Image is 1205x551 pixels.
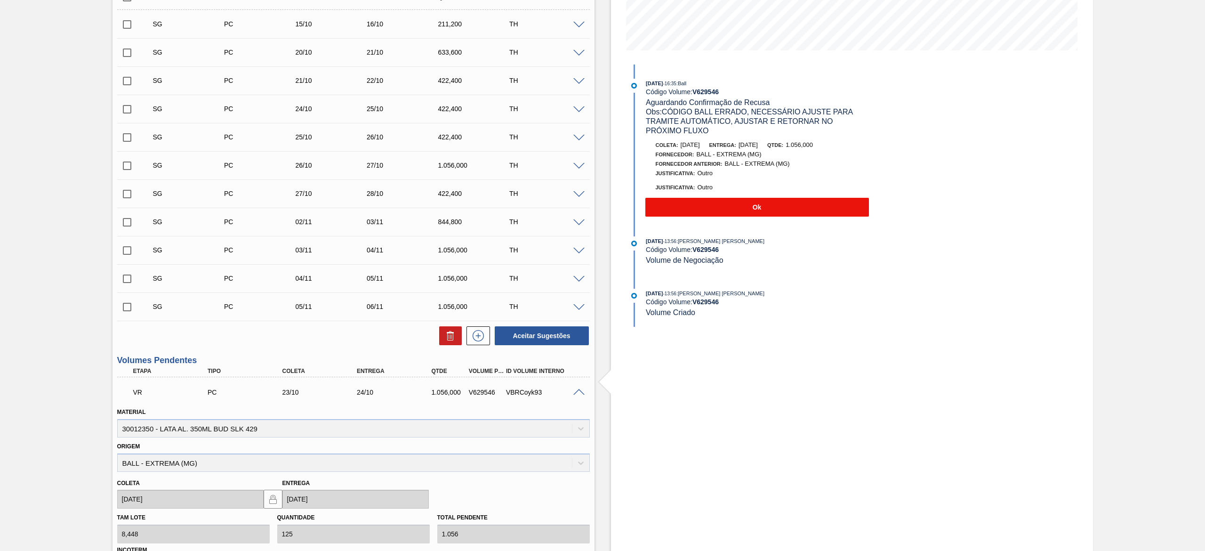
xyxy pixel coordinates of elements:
[293,49,374,56] div: 20/10/2025
[354,368,440,374] div: Entrega
[364,218,446,226] div: 03/11/2025
[222,77,303,84] div: Pedido de Compra
[656,152,694,157] span: Fornecedor:
[504,389,589,396] div: VBRCoyk93
[646,291,663,296] span: [DATE]
[293,246,374,254] div: 03/11/2025
[151,246,232,254] div: Sugestão Criada
[354,389,440,396] div: 24/10/2025
[646,298,869,306] div: Código Volume:
[435,218,517,226] div: 844,800
[429,389,469,396] div: 1.056,000
[222,105,303,113] div: Pedido de Compra
[151,162,232,169] div: Sugestão Criada
[656,170,695,176] span: Justificativa:
[364,275,446,282] div: 05/11/2025
[364,303,446,310] div: 06/11/2025
[697,170,713,177] span: Outro
[646,88,869,96] div: Código Volume:
[495,326,589,345] button: Aceitar Sugestões
[646,108,854,135] span: Obs: CÓDIGO BALL ERRADO, NECESSÁRIO AJUSTE PARA TRAMITE AUTOMÁTICO, AJUSTAR E RETORNAR NO PRÓXIMO...
[646,256,723,264] span: Volume de Negociação
[631,83,637,89] img: atual
[676,291,764,296] span: : [PERSON_NAME] [PERSON_NAME]
[692,88,719,96] strong: V 629546
[222,218,303,226] div: Pedido de Compra
[151,77,232,84] div: Sugestão Criada
[117,514,145,521] label: Tam lote
[364,105,446,113] div: 25/10/2025
[466,368,507,374] div: Volume Portal
[151,20,232,28] div: Sugestão Criada
[434,326,462,345] div: Excluir Sugestões
[656,142,678,148] span: Coleta:
[435,275,517,282] div: 1.056,000
[435,246,517,254] div: 1.056,000
[280,389,365,396] div: 23/10/2025
[507,275,588,282] div: TH
[435,133,517,141] div: 422,400
[222,275,303,282] div: Pedido de Compra
[466,389,507,396] div: V629546
[222,49,303,56] div: Pedido de Compra
[507,105,588,113] div: TH
[435,49,517,56] div: 633,600
[435,105,517,113] div: 422,400
[631,241,637,246] img: atual
[646,308,695,316] span: Volume Criado
[222,303,303,310] div: Pedido de Compra
[656,161,723,167] span: Fornecedor Anterior:
[507,20,588,28] div: TH
[739,141,758,148] span: [DATE]
[507,133,588,141] div: TH
[646,98,770,106] span: Aguardando Confirmação de Recusa
[663,239,676,244] span: - 13:56
[280,368,365,374] div: Coleta
[117,443,140,450] label: Origem
[507,162,588,169] div: TH
[429,368,469,374] div: Qtde
[692,298,719,306] strong: V 629546
[151,190,232,197] div: Sugestão Criada
[364,162,446,169] div: 27/10/2025
[117,409,146,415] label: Material
[364,49,446,56] div: 21/10/2025
[507,49,588,56] div: TH
[681,141,700,148] span: [DATE]
[435,190,517,197] div: 422,400
[151,218,232,226] div: Sugestão Criada
[724,160,789,167] span: BALL - EXTREMA (MG)
[676,238,764,244] span: : [PERSON_NAME] [PERSON_NAME]
[293,303,374,310] div: 05/11/2025
[293,77,374,84] div: 21/10/2025
[293,133,374,141] div: 25/10/2025
[692,246,719,253] strong: V 629546
[656,185,695,190] span: Justificativa:
[222,162,303,169] div: Pedido de Compra
[264,490,282,509] button: locked
[631,293,637,299] img: atual
[507,190,588,197] div: TH
[364,77,446,84] div: 22/10/2025
[151,105,232,113] div: Sugestão Criada
[151,133,232,141] div: Sugestão Criada
[222,20,303,28] div: Pedido de Compra
[645,198,869,217] button: Ok
[435,162,517,169] div: 1.056,000
[293,162,374,169] div: 26/10/2025
[131,368,216,374] div: Etapa
[282,480,310,486] label: Entrega
[364,133,446,141] div: 26/10/2025
[767,142,783,148] span: Qtde:
[435,20,517,28] div: 211,200
[435,303,517,310] div: 1.056,000
[507,218,588,226] div: TH
[507,303,588,310] div: TH
[696,151,761,158] span: BALL - EXTREMA (MG)
[437,514,488,521] label: Total pendente
[293,20,374,28] div: 15/10/2025
[697,184,713,191] span: Outro
[646,81,663,86] span: [DATE]
[151,49,232,56] div: Sugestão Criada
[131,382,216,403] div: Volume Recusado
